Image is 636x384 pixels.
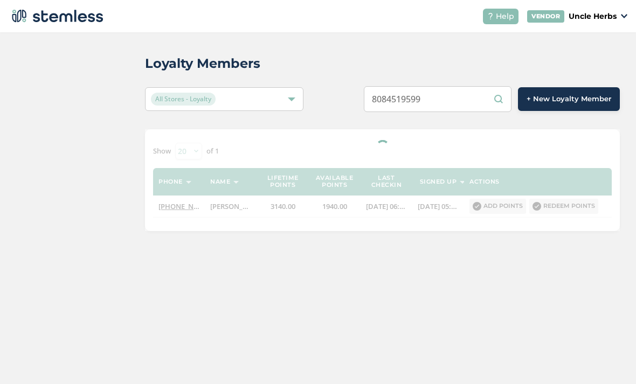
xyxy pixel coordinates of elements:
p: Uncle Herbs [569,11,617,22]
span: + New Loyalty Member [527,94,611,104]
iframe: Chat Widget [582,332,636,384]
img: icon-help-white-03924b79.svg [487,13,494,19]
input: Search [364,86,511,112]
h2: Loyalty Members [145,54,260,73]
span: All Stores - Loyalty [151,93,216,106]
div: VENDOR [527,10,564,23]
img: logo-dark-0685b13c.svg [9,5,103,27]
img: icon_down-arrow-small-66adaf34.svg [621,14,627,18]
span: Help [496,11,514,22]
button: + New Loyalty Member [518,87,620,111]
